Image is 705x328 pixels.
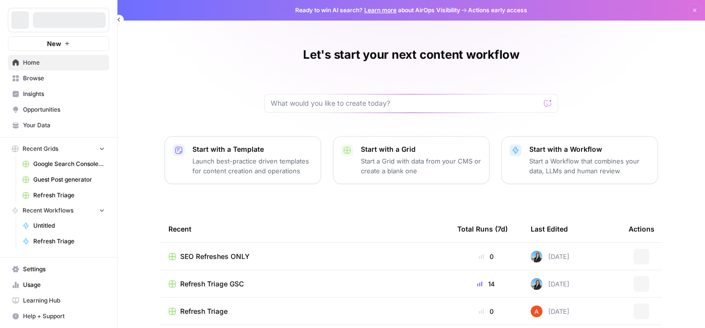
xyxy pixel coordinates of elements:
[531,251,569,262] div: [DATE]
[164,136,321,184] button: Start with a TemplateLaunch best-practice driven templates for content creation and operations
[47,39,61,48] span: New
[8,293,109,308] a: Learning Hub
[23,296,105,305] span: Learning Hub
[33,160,105,168] span: Google Search Console - [URL][DOMAIN_NAME]
[18,156,109,172] a: Google Search Console - [URL][DOMAIN_NAME]
[23,144,58,153] span: Recent Grids
[8,86,109,102] a: Insights
[531,305,569,317] div: [DATE]
[8,141,109,156] button: Recent Grids
[8,203,109,218] button: Recent Workflows
[168,252,442,261] a: SEO Refreshes ONLY
[23,121,105,130] span: Your Data
[8,308,109,324] button: Help + Support
[23,312,105,321] span: Help + Support
[168,279,442,289] a: Refresh Triage GSC
[468,6,527,15] span: Actions early access
[271,98,540,108] input: What would you like to create today?
[33,237,105,246] span: Refresh Triage
[18,234,109,249] a: Refresh Triage
[8,261,109,277] a: Settings
[531,215,568,242] div: Last Edited
[192,156,313,176] p: Launch best-practice driven templates for content creation and operations
[8,36,109,51] button: New
[23,206,73,215] span: Recent Workflows
[8,102,109,117] a: Opportunities
[18,187,109,203] a: Refresh Triage
[8,277,109,293] a: Usage
[180,279,244,289] span: Refresh Triage GSC
[457,252,515,261] div: 0
[23,281,105,289] span: Usage
[18,218,109,234] a: Untitled
[501,136,658,184] button: Start with a WorkflowStart a Workflow that combines your data, LLMs and human review
[8,70,109,86] a: Browse
[531,278,569,290] div: [DATE]
[361,156,481,176] p: Start a Grid with data from your CMS or create a blank one
[180,306,228,316] span: Refresh Triage
[529,156,650,176] p: Start a Workflow that combines your data, LLMs and human review
[33,175,105,184] span: Guest Post generator
[457,215,508,242] div: Total Runs (7d)
[333,136,490,184] button: Start with a GridStart a Grid with data from your CMS or create a blank one
[364,6,397,14] a: Learn more
[295,6,460,15] span: Ready to win AI search? about AirOps Visibility
[457,306,515,316] div: 0
[23,74,105,83] span: Browse
[33,221,105,230] span: Untitled
[8,117,109,133] a: Your Data
[180,252,250,261] span: SEO Refreshes ONLY
[192,144,313,154] p: Start with a Template
[23,105,105,114] span: Opportunities
[8,55,109,70] a: Home
[33,191,105,200] span: Refresh Triage
[529,144,650,154] p: Start with a Workflow
[23,58,105,67] span: Home
[361,144,481,154] p: Start with a Grid
[531,251,542,262] img: l02wzva0pdg4e80wm9hpsnezo79d
[531,278,542,290] img: l02wzva0pdg4e80wm9hpsnezo79d
[168,306,442,316] a: Refresh Triage
[23,265,105,274] span: Settings
[629,215,655,242] div: Actions
[18,172,109,187] a: Guest Post generator
[531,305,542,317] img: cje7zb9ux0f2nqyv5qqgv3u0jxek
[168,215,442,242] div: Recent
[23,90,105,98] span: Insights
[457,279,515,289] div: 14
[303,47,519,63] h1: Let's start your next content workflow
